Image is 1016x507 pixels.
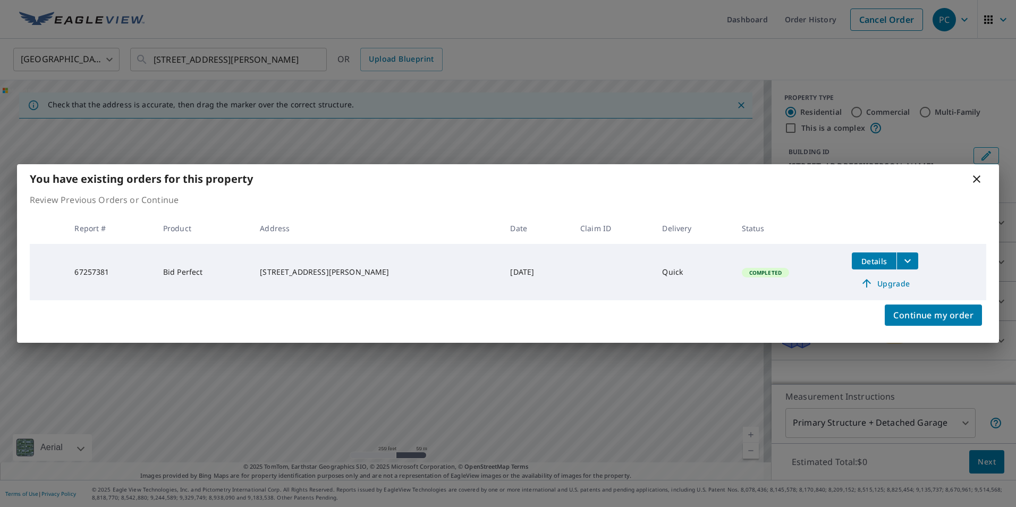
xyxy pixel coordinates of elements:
p: Review Previous Orders or Continue [30,193,986,206]
a: Upgrade [852,275,918,292]
th: Delivery [654,213,733,244]
b: You have existing orders for this property [30,172,253,186]
th: Date [502,213,572,244]
button: Continue my order [885,305,982,326]
th: Status [733,213,844,244]
span: Completed [743,269,788,276]
th: Address [251,213,502,244]
td: [DATE] [502,244,572,300]
td: Quick [654,244,733,300]
button: filesDropdownBtn-67257381 [896,252,918,269]
button: detailsBtn-67257381 [852,252,896,269]
span: Upgrade [858,277,912,290]
span: Details [858,256,890,266]
div: [STREET_ADDRESS][PERSON_NAME] [260,267,493,277]
th: Claim ID [572,213,654,244]
span: Continue my order [893,308,973,323]
td: Bid Perfect [155,244,252,300]
td: 67257381 [66,244,154,300]
th: Product [155,213,252,244]
th: Report # [66,213,154,244]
